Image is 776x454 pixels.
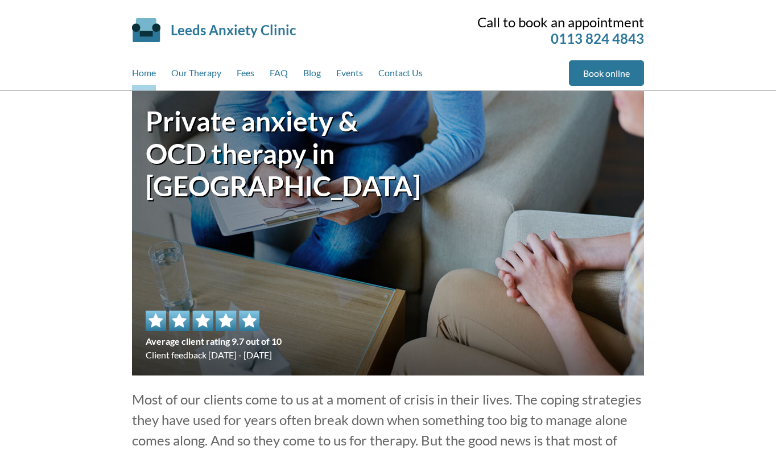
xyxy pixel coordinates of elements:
img: 5 star rating [146,311,259,331]
a: Blog [303,60,321,90]
a: Our Therapy [171,60,221,90]
a: Book online [569,60,644,86]
a: 0113 824 4843 [551,30,644,47]
a: Leeds Anxiety Clinic [171,22,296,38]
span: Average client rating 9.7 out of 10 [146,335,282,348]
div: Client feedback [DATE] - [DATE] [146,311,282,362]
a: Home [132,60,156,90]
h1: Private anxiety & OCD therapy in [GEOGRAPHIC_DATA] [146,105,388,202]
a: Contact Us [378,60,423,90]
a: Events [336,60,363,90]
a: Fees [237,60,254,90]
a: FAQ [270,60,288,90]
